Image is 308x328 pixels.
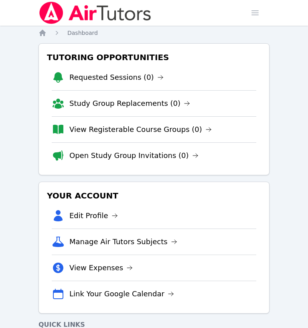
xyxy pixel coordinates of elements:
a: Study Group Replacements (0) [69,98,190,109]
a: Manage Air Tutors Subjects [69,236,177,247]
a: Open Study Group Invitations (0) [69,150,199,161]
h3: Tutoring Opportunities [45,50,263,65]
a: View Expenses [69,262,133,273]
span: Dashboard [67,30,98,36]
h3: Your Account [45,188,263,203]
a: Requested Sessions (0) [69,72,164,83]
a: View Registerable Course Groups (0) [69,124,212,135]
nav: Breadcrumb [38,29,269,37]
a: Dashboard [67,29,98,37]
a: Edit Profile [69,210,118,221]
img: Air Tutors [38,2,152,24]
a: Link Your Google Calendar [69,288,174,300]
